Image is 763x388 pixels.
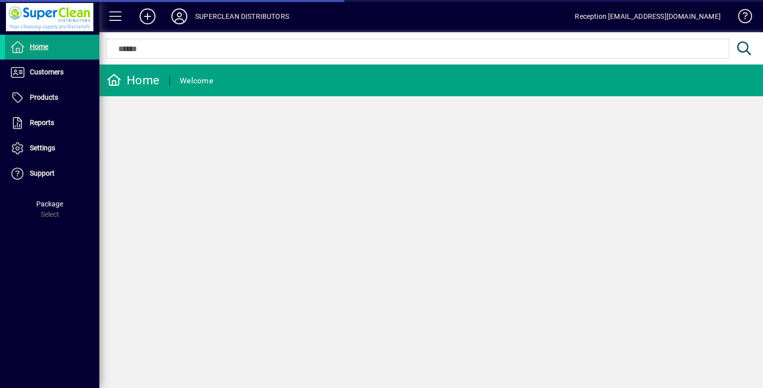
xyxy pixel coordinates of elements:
span: Settings [30,144,55,152]
span: Package [36,200,63,208]
a: Settings [5,136,99,161]
span: Home [30,43,48,51]
div: SUPERCLEAN DISTRIBUTORS [195,8,289,24]
button: Profile [163,7,195,25]
div: Home [107,72,159,88]
div: Welcome [180,73,213,89]
span: Customers [30,68,64,76]
span: Reports [30,119,54,127]
a: Products [5,85,99,110]
a: Customers [5,60,99,85]
a: Knowledge Base [731,2,751,34]
span: Support [30,169,55,177]
a: Reports [5,111,99,135]
span: Products [30,93,58,101]
div: Reception [EMAIL_ADDRESS][DOMAIN_NAME] [575,8,721,24]
a: Support [5,161,99,186]
button: Add [132,7,163,25]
